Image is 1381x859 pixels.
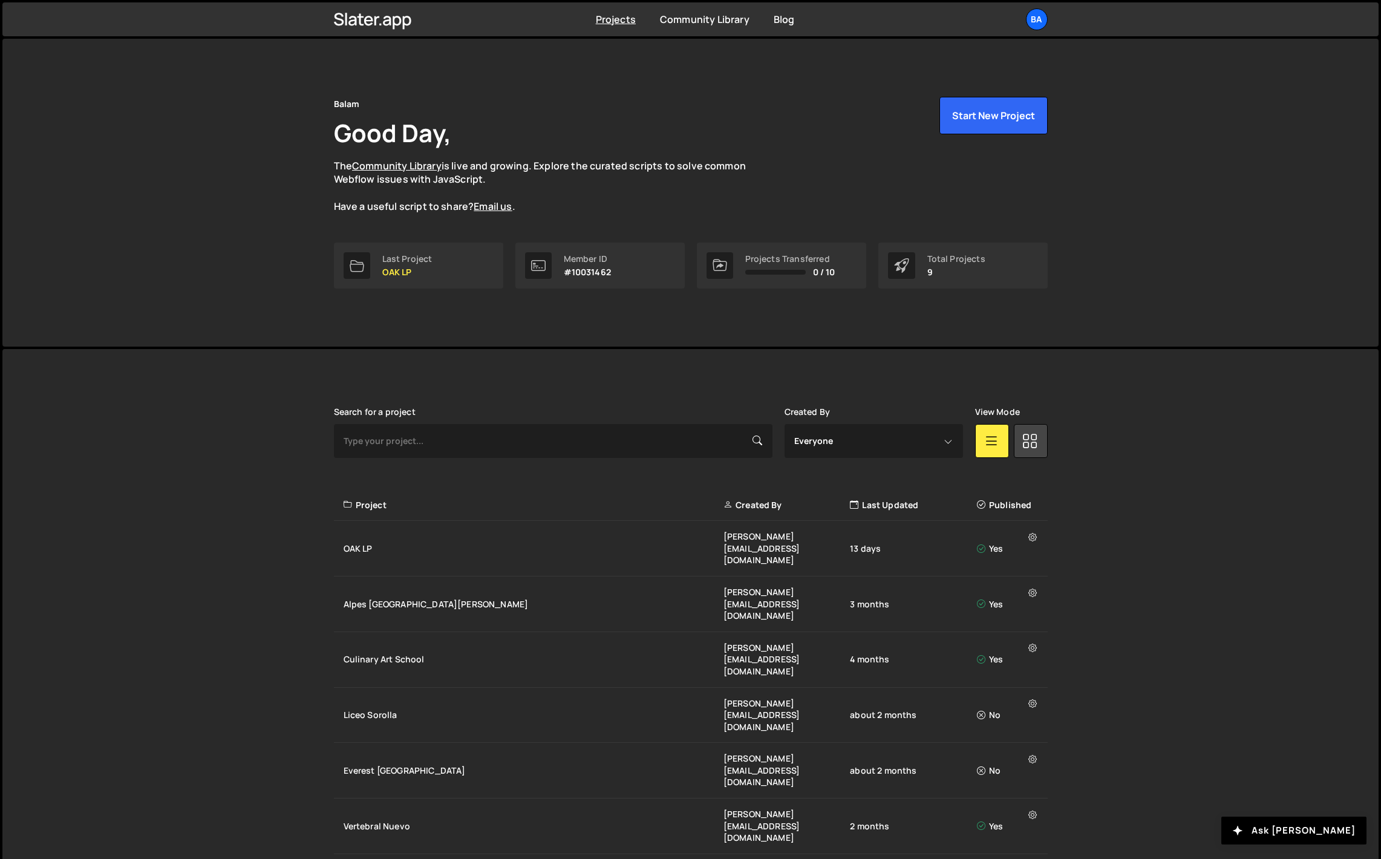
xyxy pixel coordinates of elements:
[344,709,723,721] div: Liceo Sorolla
[334,521,1048,576] a: OAK LP [PERSON_NAME][EMAIL_ADDRESS][DOMAIN_NAME] 13 days Yes
[745,254,835,264] div: Projects Transferred
[564,254,611,264] div: Member ID
[977,709,1040,721] div: No
[382,267,433,277] p: OAK LP
[723,642,850,678] div: [PERSON_NAME][EMAIL_ADDRESS][DOMAIN_NAME]
[344,653,723,665] div: Culinary Art School
[334,243,503,289] a: Last Project OAK LP
[927,254,985,264] div: Total Projects
[334,159,769,214] p: The is live and growing. Explore the curated scripts to solve common Webflow issues with JavaScri...
[975,407,1020,417] label: View Mode
[1221,817,1366,844] button: Ask [PERSON_NAME]
[785,407,831,417] label: Created By
[723,697,850,733] div: [PERSON_NAME][EMAIL_ADDRESS][DOMAIN_NAME]
[774,13,795,26] a: Blog
[334,576,1048,632] a: Alpes [GEOGRAPHIC_DATA][PERSON_NAME] [PERSON_NAME][EMAIL_ADDRESS][DOMAIN_NAME] 3 months Yes
[977,765,1040,777] div: No
[334,799,1048,854] a: Vertebral Nuevo [PERSON_NAME][EMAIL_ADDRESS][DOMAIN_NAME] 2 months Yes
[334,97,360,111] div: Balam
[850,543,976,555] div: 13 days
[723,499,850,511] div: Created By
[660,13,749,26] a: Community Library
[344,820,723,832] div: Vertebral Nuevo
[977,543,1040,555] div: Yes
[723,586,850,622] div: [PERSON_NAME][EMAIL_ADDRESS][DOMAIN_NAME]
[850,653,976,665] div: 4 months
[344,543,723,555] div: OAK LP
[939,97,1048,134] button: Start New Project
[334,743,1048,799] a: Everest [GEOGRAPHIC_DATA] [PERSON_NAME][EMAIL_ADDRESS][DOMAIN_NAME] about 2 months No
[344,765,723,777] div: Everest [GEOGRAPHIC_DATA]
[352,159,442,172] a: Community Library
[1026,8,1048,30] a: Ba
[850,820,976,832] div: 2 months
[334,688,1048,743] a: Liceo Sorolla [PERSON_NAME][EMAIL_ADDRESS][DOMAIN_NAME] about 2 months No
[977,499,1040,511] div: Published
[927,267,985,277] p: 9
[334,632,1048,688] a: Culinary Art School [PERSON_NAME][EMAIL_ADDRESS][DOMAIN_NAME] 4 months Yes
[334,407,416,417] label: Search for a project
[344,499,723,511] div: Project
[850,598,976,610] div: 3 months
[813,267,835,277] span: 0 / 10
[334,424,772,458] input: Type your project...
[564,267,611,277] p: #10031462
[382,254,433,264] div: Last Project
[850,499,976,511] div: Last Updated
[723,753,850,788] div: [PERSON_NAME][EMAIL_ADDRESS][DOMAIN_NAME]
[977,653,1040,665] div: Yes
[474,200,512,213] a: Email us
[850,765,976,777] div: about 2 months
[723,808,850,844] div: [PERSON_NAME][EMAIL_ADDRESS][DOMAIN_NAME]
[850,709,976,721] div: about 2 months
[977,598,1040,610] div: Yes
[596,13,636,26] a: Projects
[334,116,451,149] h1: Good Day,
[344,598,723,610] div: Alpes [GEOGRAPHIC_DATA][PERSON_NAME]
[723,531,850,566] div: [PERSON_NAME][EMAIL_ADDRESS][DOMAIN_NAME]
[977,820,1040,832] div: Yes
